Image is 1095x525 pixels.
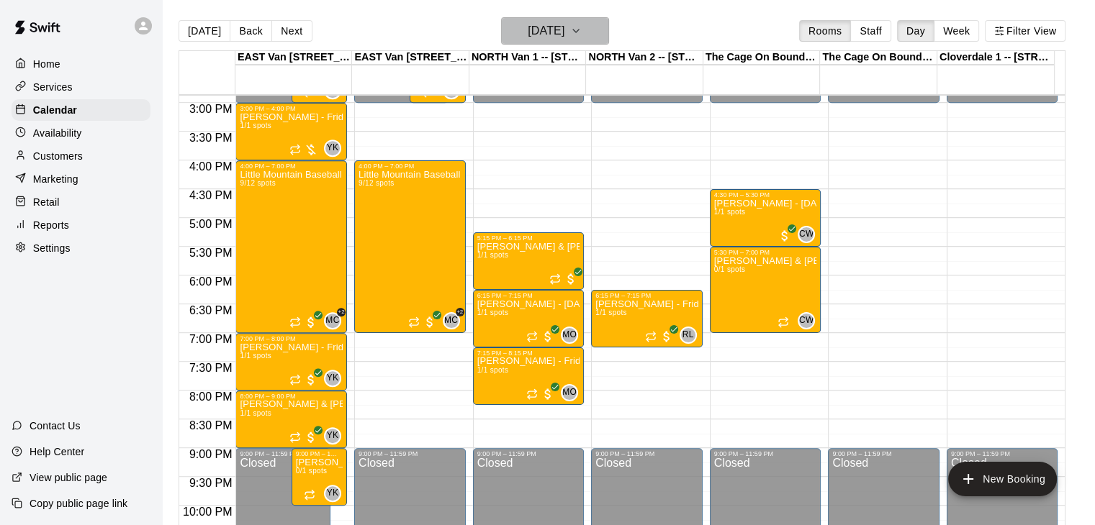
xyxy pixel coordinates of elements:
span: All customers have paid [541,387,555,401]
span: 0/1 spots filled [714,265,746,273]
span: RL [682,328,694,342]
span: 5:00 PM [186,218,236,230]
span: All customers have paid [423,315,437,329]
div: 4:30 PM – 5:30 PM: Stanley Sloat - Friday, Oct 24 @ Boundary Cage [710,189,821,247]
div: NORTH Van 1 -- [STREET_ADDRESS] [469,51,587,65]
a: Retail [12,191,150,213]
span: All customers have paid [564,272,578,286]
span: 7:00 PM [186,333,236,345]
span: 1/1 spots filled [240,409,271,417]
span: Manabu Ogawa [567,384,578,401]
div: 8:00 PM – 9:00 PM: Calvin & Oliver Fraser - Fridays, Oct17-Dec19 @ East Van (9wks) [235,391,347,448]
span: CW [799,227,814,242]
span: 1/1 spots filled [477,251,509,259]
div: Yuma Kiyono [324,427,341,444]
span: YK [327,141,339,155]
span: 1/1 spots filled [477,309,509,316]
span: Michael Crouse & 2 others [449,312,460,329]
div: 5:30 PM – 7:00 PM: Wyatt & Jayden - Oct 17 & 24 @ Boundary Cage [710,247,821,333]
span: Recurring event [778,316,789,328]
button: Rooms [799,20,851,42]
button: add [948,462,1057,496]
div: 3:00 PM – 4:00 PM: Corey Strudwick - Fridays, Oct 17-Dec19 @ East Van (10wks) [235,103,347,160]
span: Yuma Kiyono [330,370,341,387]
button: Week [934,20,979,42]
span: Yuma Kiyono [330,427,341,444]
div: EAST Van [STREET_ADDRESS] [352,51,469,65]
a: Customers [12,145,150,167]
a: Marketing [12,168,150,190]
span: All customers have paid [304,430,318,444]
span: Recurring event [289,374,301,385]
p: Home [33,57,60,71]
span: 1/1 spots filled [477,366,509,374]
span: MC [444,314,458,328]
p: Help Center [30,444,84,459]
button: Staff [850,20,891,42]
div: Yuma Kiyono [324,140,341,157]
div: Cloverdale 1 -- [STREET_ADDRESS] [937,51,1055,65]
div: Yuma Kiyono [324,485,341,502]
p: Settings [33,241,71,255]
span: 7:30 PM [186,362,236,374]
span: 5:30 PM [186,247,236,259]
span: All customers have paid [304,373,318,387]
div: The Cage On Boundary 1 -- [STREET_ADDRESS] ([PERSON_NAME] & [PERSON_NAME]), [GEOGRAPHIC_DATA] [703,51,821,65]
div: 9:00 PM – 11:59 PM [477,450,580,457]
div: 7:15 PM – 8:15 PM: Kai Stollery - Fridays, Oct 17-Dec19 @ North Van (9wks) [473,347,585,405]
span: Recurring event [304,489,315,501]
div: Manabu Ogawa [561,384,578,401]
span: 4:30 PM [186,189,236,201]
div: 9:00 PM – 10:00 PM [296,450,343,457]
div: 9:00 PM – 11:59 PM [240,450,325,457]
div: 6:15 PM – 7:15 PM [595,292,698,299]
span: 1/1 spots filled [240,352,271,360]
div: 9:00 PM – 11:59 PM [595,450,698,457]
p: Reports [33,218,69,232]
span: Recurring event [526,331,538,342]
span: Yuma Kiyono [330,485,341,502]
button: [DATE] [179,20,230,42]
div: 9:00 PM – 11:59 PM [832,450,935,457]
div: 9:00 PM – 11:59 PM [951,450,1054,457]
span: 1/1 spots filled [595,309,627,316]
div: 3:00 PM – 4:00 PM [240,105,343,112]
span: All customers have paid [778,229,792,243]
p: Calendar [33,103,77,117]
div: 4:30 PM – 5:30 PM [714,191,817,198]
button: Filter View [985,20,1065,42]
span: 9:00 PM [186,448,236,460]
a: Home [12,53,150,75]
span: YK [327,486,339,501]
h6: [DATE] [528,21,564,41]
span: 8:00 PM [186,391,236,403]
span: Recurring event [549,273,561,285]
div: Cassidy Watt [798,226,815,243]
span: Ryan Leonard [685,327,697,344]
span: 6:30 PM [186,304,236,316]
div: 9:00 PM – 10:00 PM: Bradley Tam - Fridays, Oct17-Dec19 @ East Van (9wks) [292,448,347,506]
p: Retail [33,195,60,209]
span: 1/1 spots filled [240,122,271,129]
button: Next [271,20,312,42]
span: 4:00 PM [186,160,236,173]
div: 5:30 PM – 7:00 PM [714,249,817,256]
div: Ryan Leonard [680,327,697,344]
span: Recurring event [408,316,420,328]
span: All customers have paid [659,329,674,344]
span: Recurring event [289,432,301,443]
div: EAST Van [STREET_ADDRESS] [235,51,353,65]
span: 8:30 PM [186,419,236,432]
span: All customers have paid [304,315,318,329]
a: Availability [12,122,150,144]
p: View public page [30,470,107,485]
div: 7:00 PM – 8:00 PM: Ekam Cheema - Fridays, Oct 24-Dec 12 @ East Van (7wks) [235,333,347,391]
div: Settings [12,237,150,259]
div: 9:00 PM – 11:59 PM [714,450,817,457]
div: Cassidy Watt [798,312,815,329]
span: 3:30 PM [186,132,236,144]
span: All customers have paid [541,329,555,344]
button: Day [897,20,934,42]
